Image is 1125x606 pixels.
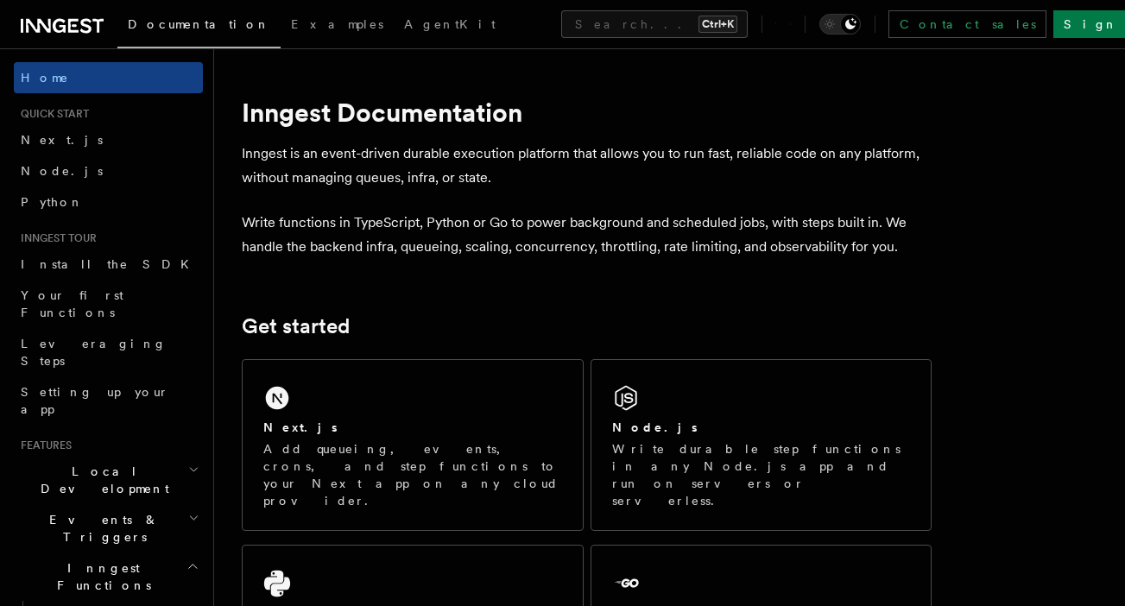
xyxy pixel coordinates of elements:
a: Python [14,186,203,218]
a: Node.jsWrite durable step functions in any Node.js app and run on servers or serverless. [591,359,932,531]
span: Next.js [21,133,103,147]
span: Inngest tour [14,231,97,245]
a: Contact sales [888,10,1046,38]
span: Node.js [21,164,103,178]
p: Inngest is an event-driven durable execution platform that allows you to run fast, reliable code ... [242,142,932,190]
p: Add queueing, events, crons, and step functions to your Next app on any cloud provider. [263,440,562,509]
span: Your first Functions [21,288,123,319]
button: Events & Triggers [14,504,203,552]
a: Next.js [14,124,203,155]
span: Inngest Functions [14,559,186,594]
a: Get started [242,314,350,338]
span: Events & Triggers [14,511,188,546]
a: Setting up your app [14,376,203,425]
kbd: Ctrl+K [698,16,737,33]
span: Install the SDK [21,257,199,271]
h1: Inngest Documentation [242,97,932,128]
a: Your first Functions [14,280,203,328]
button: Inngest Functions [14,552,203,601]
button: Local Development [14,456,203,504]
a: Home [14,62,203,93]
span: Features [14,439,72,452]
span: Documentation [128,17,270,31]
span: Python [21,195,84,209]
a: Install the SDK [14,249,203,280]
button: Toggle dark mode [819,14,861,35]
span: Quick start [14,107,89,121]
a: Documentation [117,5,281,48]
span: Local Development [14,463,188,497]
a: AgentKit [394,5,506,47]
a: Node.js [14,155,203,186]
h2: Node.js [612,419,698,436]
a: Examples [281,5,394,47]
a: Next.jsAdd queueing, events, crons, and step functions to your Next app on any cloud provider. [242,359,584,531]
h2: Next.js [263,419,338,436]
span: Leveraging Steps [21,337,167,368]
p: Write functions in TypeScript, Python or Go to power background and scheduled jobs, with steps bu... [242,211,932,259]
span: AgentKit [404,17,496,31]
a: Leveraging Steps [14,328,203,376]
span: Examples [291,17,383,31]
p: Write durable step functions in any Node.js app and run on servers or serverless. [612,440,911,509]
button: Search...Ctrl+K [561,10,748,38]
span: Home [21,69,69,86]
span: Setting up your app [21,385,169,416]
